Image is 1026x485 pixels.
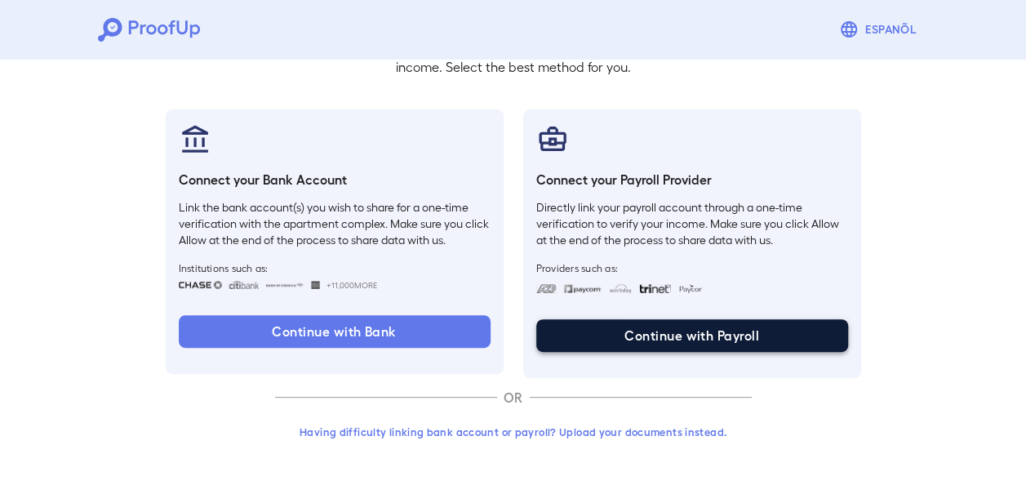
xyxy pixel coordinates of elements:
img: payrollProvider.svg [536,122,569,155]
span: +11,000 More [326,278,377,291]
img: chase.svg [179,281,222,289]
img: paycom.svg [563,284,602,293]
p: Directly link your payroll account through a one-time verification to verify your income. Make su... [536,199,848,248]
img: citibank.svg [229,281,260,289]
img: adp.svg [536,284,557,293]
h6: Connect your Bank Account [179,170,491,189]
p: Link the bank account(s) you wish to share for a one-time verification with the apartment complex... [179,199,491,248]
button: Continue with Payroll [536,319,848,352]
img: trinet.svg [639,284,672,293]
button: Espanõl [833,13,928,46]
p: OR [497,388,530,407]
img: workday.svg [609,284,633,293]
img: paycon.svg [677,284,703,293]
img: bankAccount.svg [179,122,211,155]
span: Providers such as: [536,261,848,274]
button: Continue with Bank [179,315,491,348]
h6: Connect your Payroll Provider [536,170,848,189]
button: Having difficulty linking bank account or payroll? Upload your documents instead. [275,417,752,447]
img: bankOfAmerica.svg [265,281,304,289]
img: wellsfargo.svg [311,281,320,289]
span: Institutions such as: [179,261,491,274]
